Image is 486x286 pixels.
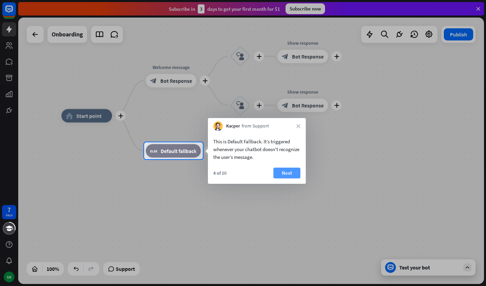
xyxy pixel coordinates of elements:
span: Kacper [226,123,240,130]
span: Default fallback [161,147,196,154]
div: 4 of 10 [213,170,226,176]
div: This is Default Fallback. It’s triggered whenever your chatbot doesn't recognize the user’s message. [213,138,300,161]
i: block_fallback [150,147,157,154]
span: from Support [242,123,269,130]
button: Next [273,168,300,178]
button: Open LiveChat chat widget [5,3,26,23]
i: close [296,124,300,128]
